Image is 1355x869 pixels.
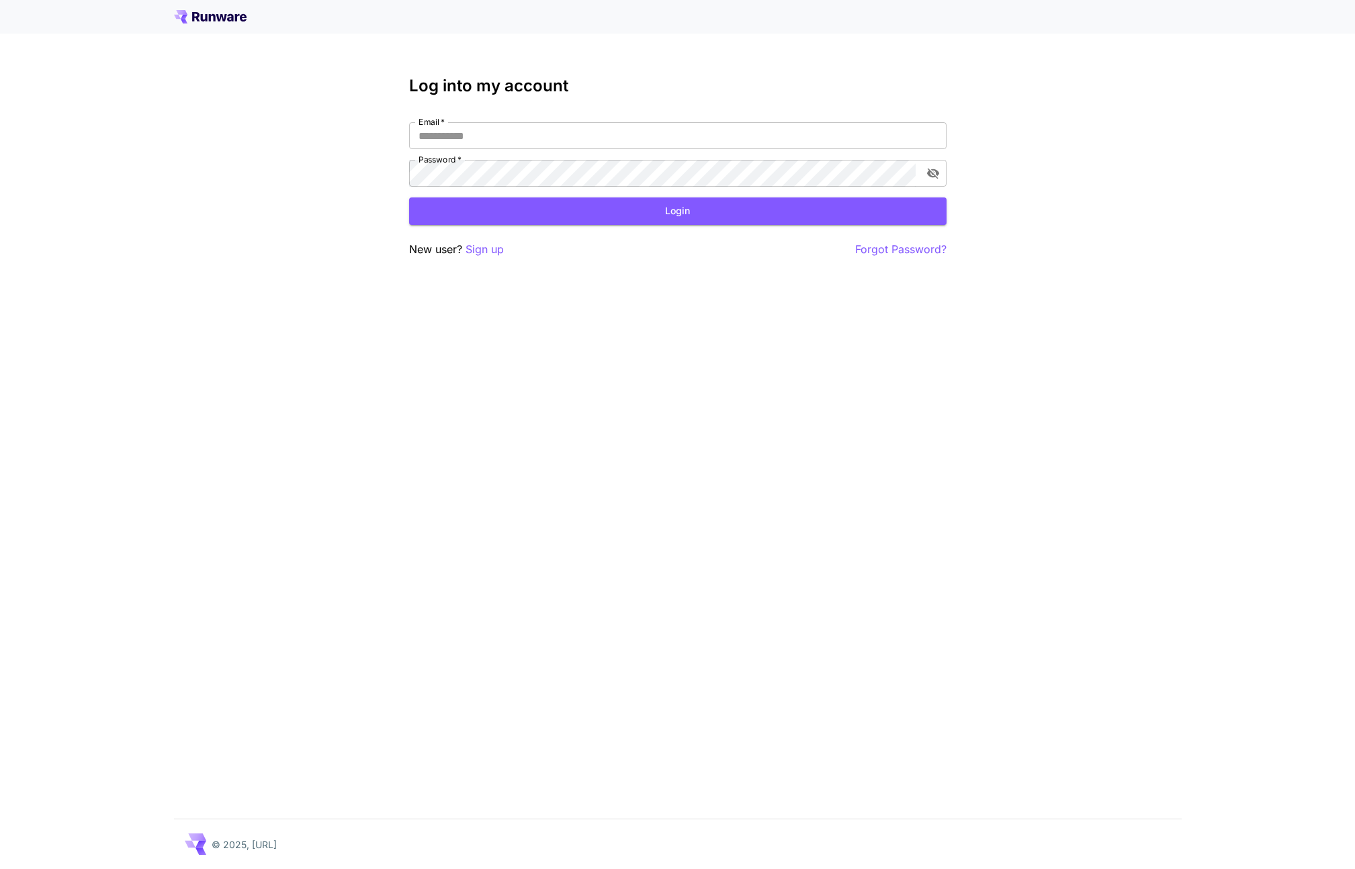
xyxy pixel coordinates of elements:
[409,197,947,225] button: Login
[409,241,504,258] p: New user?
[212,837,277,852] p: © 2025, [URL]
[409,77,947,95] h3: Log into my account
[419,154,462,165] label: Password
[855,241,947,258] button: Forgot Password?
[921,161,945,185] button: toggle password visibility
[466,241,504,258] button: Sign up
[419,116,445,128] label: Email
